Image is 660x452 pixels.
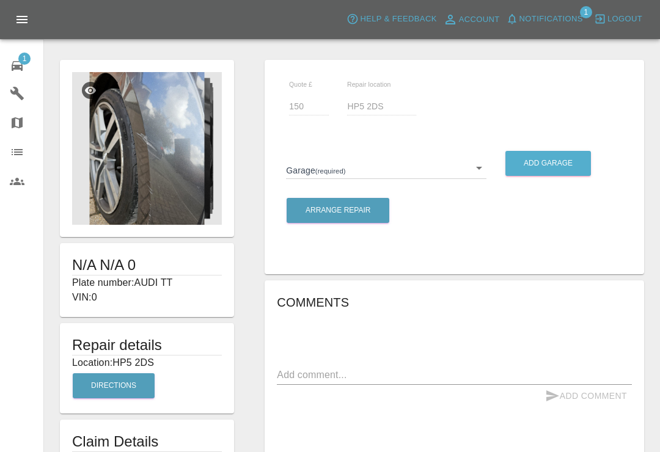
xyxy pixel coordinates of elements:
p: VIN: 0 [72,290,222,305]
span: Help & Feedback [360,12,436,26]
button: Logout [591,10,645,29]
h5: Repair details [72,335,222,355]
button: Add garage [505,151,591,176]
button: Arrange Repair [287,198,389,223]
button: Open drawer [7,5,37,34]
img: 0bfe3546-ad2b-4dd1-8245-fccd32688490 [72,72,222,225]
p: Location: HP5 2DS [72,355,222,370]
span: Notifications [519,12,583,26]
a: Account [440,10,503,29]
span: Quote £ [289,81,312,88]
span: 1 [18,53,31,65]
span: Logout [607,12,642,26]
span: Account [459,13,500,27]
button: Notifications [503,10,586,29]
button: Directions [73,373,155,398]
button: Help & Feedback [343,10,439,29]
span: Repair location [347,81,391,88]
h1: N/A N/A 0 [72,255,222,275]
h6: Comments [277,293,632,312]
span: 1 [580,6,592,18]
h1: Claim Details [72,432,222,451]
p: Plate number: AUDI TT [72,275,222,290]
